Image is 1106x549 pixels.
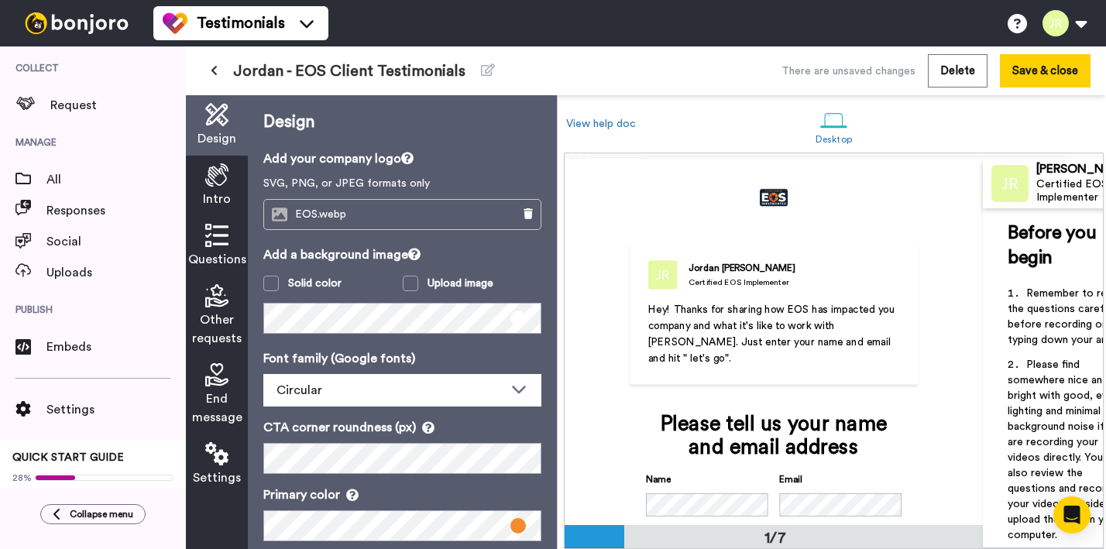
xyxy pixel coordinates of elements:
span: Jordan - EOS Client Testimonials [233,60,465,82]
p: Design [263,111,541,134]
img: Certified EOS Implementer [648,260,678,290]
div: Solid color [288,276,342,291]
span: Settings [193,468,241,487]
span: Collapse menu [70,508,133,520]
span: Before you begin [1008,224,1101,267]
span: Request [50,96,186,115]
span: Upload existing testimonials [12,487,173,499]
span: Settings [46,400,186,419]
img: Profile Image [991,165,1029,202]
img: bj-logo-header-white.svg [19,12,135,34]
div: Certified EOS Implementer [689,276,795,288]
span: Social [46,232,186,251]
p: Primary color [263,486,541,504]
label: Name [646,472,671,486]
img: 110a416f-1ef5-4dba-b5e3-300df577a8d6 [757,184,790,208]
div: 1/7 [738,527,812,549]
p: Add a background image [263,245,541,264]
button: Save & close [1000,54,1091,87]
label: Email [779,472,802,486]
div: Open Intercom Messenger [1053,496,1091,534]
p: Font family (Google fonts) [263,349,541,368]
span: Questions [188,250,246,269]
span: Uploads [46,263,186,282]
p: CTA corner roundness (px) [263,418,541,437]
div: There are unsaved changes [781,63,915,79]
span: Embeds [46,338,186,356]
img: tm-color.svg [163,11,187,36]
span: Testimonials [197,12,285,34]
span: Circular [276,384,322,396]
button: Delete [928,54,987,87]
div: Upload image [428,276,493,291]
span: EOS.webp [295,208,354,221]
span: Other requests [192,311,242,348]
span: Intro [203,190,231,208]
div: Please tell us your name and email address [646,412,902,458]
a: Desktop [808,99,860,153]
button: Collapse menu [40,504,146,524]
span: End message [192,389,242,427]
p: Add your company logo [263,149,541,168]
span: QUICK START GUIDE [12,452,124,463]
a: View help doc [566,118,636,129]
span: All [46,170,186,189]
div: Jordan [PERSON_NAME] [689,261,795,275]
p: SVG, PNG, or JPEG formats only [263,176,541,191]
span: Responses [46,201,186,220]
span: 28% [12,472,32,484]
span: Design [197,129,236,148]
span: Hey! Thanks for sharing how EOS has impacted you company and what it's like to work with [PERSON_... [648,304,898,363]
div: Desktop [816,134,852,145]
